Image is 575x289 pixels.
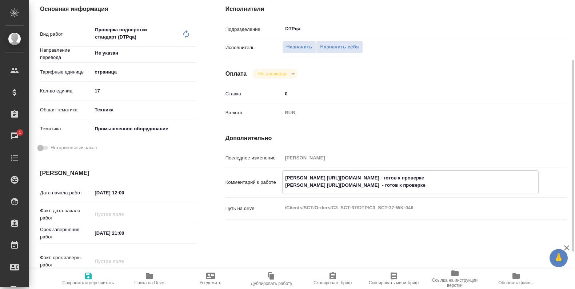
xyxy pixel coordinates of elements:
span: Папка на Drive [135,280,164,285]
p: Валюта [225,109,283,116]
p: Факт. дата начала работ [40,207,92,222]
p: Комментарий к работе [225,179,283,186]
button: Обновить файлы [486,269,547,289]
textarea: [PERSON_NAME] [URL][DOMAIN_NAME] - готов к проверке [PERSON_NAME] [URL][DOMAIN_NAME] - готов к пр... [283,172,538,191]
button: Папка на Drive [119,269,180,289]
input: Пустое поле [92,209,156,219]
p: Ставка [225,90,283,98]
input: ✎ Введи что-нибудь [92,228,156,238]
button: Назначить [282,41,316,54]
input: ✎ Введи что-нибудь [92,86,196,96]
div: Техника [92,104,196,116]
div: Промышленное оборудование [92,123,196,135]
textarea: /Clients/SCT/Orders/C3_SCT-37/DTP/C3_SCT-37-WK-046 [282,202,538,214]
p: Последнее изменение [225,154,283,162]
p: Тарифные единицы [40,68,92,76]
p: Направление перевода [40,47,92,61]
button: Ссылка на инструкции верстки [424,269,486,289]
input: Пустое поле [92,256,156,266]
button: Сохранить и пересчитать [58,269,119,289]
p: Исполнитель [225,44,283,51]
button: Скопировать бриф [302,269,363,289]
button: Скопировать мини-бриф [363,269,424,289]
input: ✎ Введи что-нибудь [92,187,156,198]
h4: Дополнительно [225,134,567,143]
span: Дублировать работу [251,281,292,286]
span: Назначить [286,43,312,51]
button: Open [192,52,194,54]
h4: Исполнители [225,5,567,13]
p: Подразделение [225,26,283,33]
p: Кол-во единиц [40,87,92,95]
span: Назначить себя [320,43,359,51]
span: Обновить файлы [498,280,534,285]
button: Дублировать работу [241,269,302,289]
p: Факт. срок заверш. работ [40,254,92,269]
p: Тематика [40,125,92,132]
span: Нотариальный заказ [51,144,97,151]
h4: Оплата [225,70,247,78]
button: Open [535,28,536,29]
button: Уведомить [180,269,241,289]
p: Срок завершения работ [40,226,92,241]
p: Вид работ [40,31,92,38]
input: ✎ Введи что-нибудь [282,88,538,99]
div: страница [92,66,196,78]
div: Не оплачена [252,69,297,79]
button: Не оплачена [256,71,288,77]
button: 🙏 [550,249,568,267]
h4: Основная информация [40,5,196,13]
p: Путь на drive [225,205,283,212]
h4: [PERSON_NAME] [40,169,196,178]
button: Назначить себя [316,41,363,54]
a: 1 [2,127,27,145]
p: Общая тематика [40,106,92,114]
div: RUB [282,107,538,119]
span: Сохранить и пересчитать [63,280,114,285]
span: 🙏 [552,250,565,266]
span: Скопировать мини-бриф [369,280,419,285]
p: Дата начала работ [40,189,92,197]
span: 1 [14,129,25,136]
span: Скопировать бриф [314,280,352,285]
span: Уведомить [200,280,221,285]
input: Пустое поле [282,153,538,163]
span: Ссылка на инструкции верстки [429,278,481,288]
